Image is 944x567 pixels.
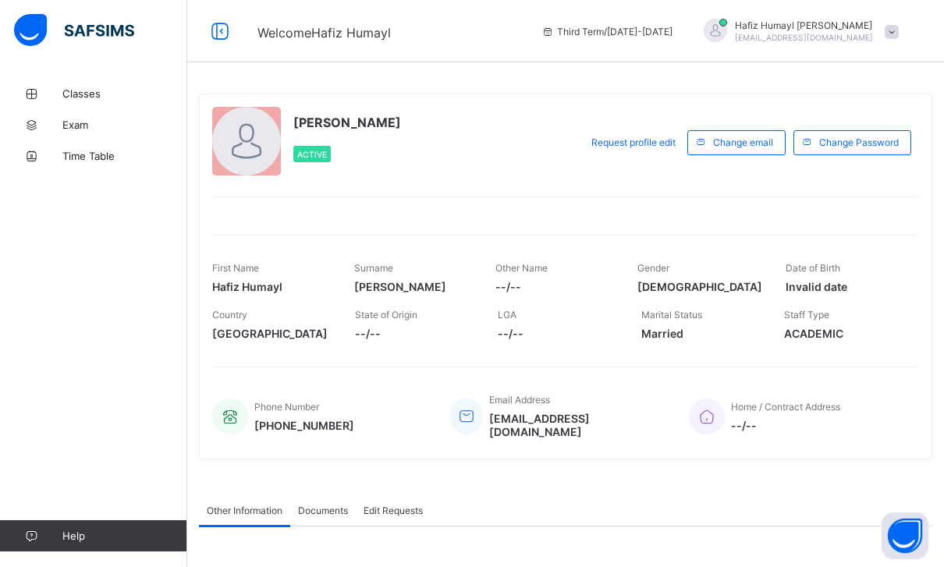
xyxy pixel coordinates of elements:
[355,309,417,321] span: State of Origin
[297,150,327,159] span: Active
[207,505,282,516] span: Other Information
[495,280,614,293] span: --/--
[784,309,829,321] span: Staff Type
[62,530,186,542] span: Help
[212,280,331,293] span: Hafiz Humayl
[498,327,617,340] span: --/--
[735,19,873,31] span: Hafiz Humayl [PERSON_NAME]
[298,505,348,516] span: Documents
[495,262,548,274] span: Other Name
[713,136,773,148] span: Change email
[293,115,401,130] span: [PERSON_NAME]
[784,327,903,340] span: ACADEMIC
[786,280,904,293] span: Invalid date
[364,505,423,516] span: Edit Requests
[591,136,676,148] span: Request profile edit
[637,280,762,293] span: [DEMOGRAPHIC_DATA]
[254,419,354,432] span: [PHONE_NUMBER]
[212,327,332,340] span: [GEOGRAPHIC_DATA]
[354,280,473,293] span: [PERSON_NAME]
[786,262,840,274] span: Date of Birth
[819,136,899,148] span: Change Password
[641,327,761,340] span: Married
[688,19,907,44] div: Hafiz HumaylAli
[62,87,187,100] span: Classes
[62,150,187,162] span: Time Table
[212,262,259,274] span: First Name
[541,26,673,37] span: session/term information
[489,412,665,438] span: [EMAIL_ADDRESS][DOMAIN_NAME]
[489,394,550,406] span: Email Address
[735,33,873,42] span: [EMAIL_ADDRESS][DOMAIN_NAME]
[637,262,669,274] span: Gender
[257,25,391,41] span: Welcome Hafiz Humayl
[731,419,840,432] span: --/--
[14,14,134,47] img: safsims
[731,401,840,413] span: Home / Contract Address
[212,309,247,321] span: Country
[355,327,474,340] span: --/--
[882,512,928,559] button: Open asap
[641,309,702,321] span: Marital Status
[354,262,393,274] span: Surname
[62,119,187,131] span: Exam
[498,309,516,321] span: LGA
[254,401,319,413] span: Phone Number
